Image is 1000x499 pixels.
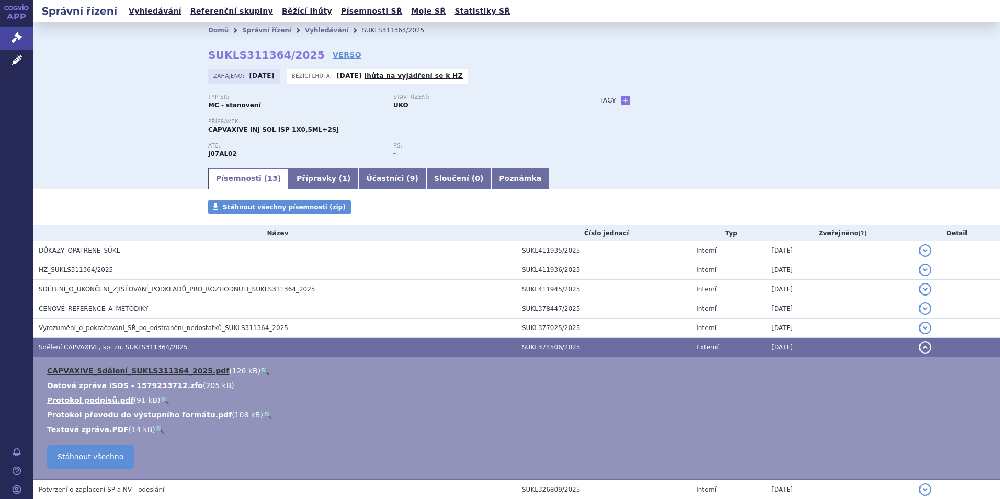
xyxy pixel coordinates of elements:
[47,410,990,420] li: ( )
[517,260,691,280] td: SUKL411936/2025
[919,483,931,496] button: detail
[208,119,578,125] p: Přípravek:
[691,225,766,241] th: Typ
[47,396,134,404] a: Protokol podpisů.pdf
[517,241,691,260] td: SUKL411935/2025
[696,247,717,254] span: Interní
[208,168,289,189] a: Písemnosti (13)
[39,324,288,332] span: Vyrozumění_o_pokračování_SŘ_po_odstranění_nedostatků_SUKLS311364_2025
[393,101,408,109] strong: UKO
[362,22,438,38] li: SUKLS311364/2025
[517,338,691,357] td: SUKL374506/2025
[337,72,463,80] p: -
[696,266,717,274] span: Interní
[621,96,630,105] a: +
[451,4,513,18] a: Statistiky SŘ
[919,244,931,257] button: detail
[208,27,229,34] a: Domů
[235,411,260,419] span: 108 kB
[766,260,913,280] td: [DATE]
[766,241,913,260] td: [DATE]
[696,486,717,493] span: Interní
[919,283,931,296] button: detail
[47,367,229,375] a: CAPVAXIVE_Sdělení_SUKLS311364_2025.pdf
[410,174,415,183] span: 9
[766,319,913,338] td: [DATE]
[333,50,361,60] a: VERSO
[517,319,691,338] td: SUKL377025/2025
[33,225,517,241] th: Název
[39,266,113,274] span: HZ_SUKLS311364/2025
[155,425,164,434] a: 🔍
[208,126,339,133] span: CAPVAXIVE INJ SOL ISP 1X0,5ML+2SJ
[766,299,913,319] td: [DATE]
[696,305,717,312] span: Interní
[289,168,358,189] a: Přípravky (1)
[47,445,134,469] a: Stáhnout všechno
[47,425,129,434] a: Textová zpráva.PDF
[279,4,335,18] a: Běžící lhůty
[858,230,867,237] abbr: (?)
[131,425,152,434] span: 14 kB
[919,302,931,315] button: detail
[358,168,426,189] a: Účastníci (9)
[47,366,990,376] li: ( )
[599,94,616,107] h3: Tagy
[208,94,383,100] p: Typ SŘ:
[126,4,185,18] a: Vyhledávání
[208,49,325,61] strong: SUKLS311364/2025
[914,225,1000,241] th: Detail
[39,344,188,351] span: Sdělení CAPVAXIVE, sp. zn. SUKLS311364/2025
[33,4,126,18] h2: Správní řízení
[208,150,237,157] strong: PNEUMOCOCCUS, PURIFIKOVANÉ POLYSACHARIDOVÉ ANTIGENY KONJUGOVANÉ
[187,4,276,18] a: Referenční skupiny
[766,280,913,299] td: [DATE]
[39,305,149,312] span: CENOVÉ_REFERENCE_A_METODIKY
[393,143,568,149] p: RS:
[47,411,232,419] a: Protokol převodu do výstupního formátu.pdf
[342,174,347,183] span: 1
[137,396,157,404] span: 91 kB
[919,264,931,276] button: detail
[267,174,277,183] span: 13
[39,486,164,493] span: Potvrzení o zaplacení SP a NV - odeslání
[160,396,169,404] a: 🔍
[39,286,315,293] span: SDĚLENÍ_O_UKONČENÍ_ZJIŠŤOVÁNÍ_PODKLADŮ_PRO_ROZHODNUTÍ_SUKLS311364_2025
[919,322,931,334] button: detail
[47,424,990,435] li: ( )
[249,72,275,80] strong: [DATE]
[696,344,718,351] span: Externí
[696,324,717,332] span: Interní
[491,168,549,189] a: Poznámka
[517,225,691,241] th: Číslo jednací
[696,286,717,293] span: Interní
[426,168,491,189] a: Sloučení (0)
[47,395,990,405] li: ( )
[292,72,334,80] span: Běžící lhůta:
[47,381,203,390] a: Datová zpráva ISDS - 1579233712.zfo
[305,27,348,34] a: Vyhledávání
[517,299,691,319] td: SUKL378447/2025
[208,101,260,109] strong: MC - stanovení
[263,411,272,419] a: 🔍
[232,367,258,375] span: 126 kB
[208,143,383,149] p: ATC:
[47,380,990,391] li: ( )
[766,338,913,357] td: [DATE]
[213,72,246,80] span: Zahájeno:
[242,27,291,34] a: Správní řízení
[365,72,463,80] a: lhůta na vyjádření se k HZ
[208,200,351,214] a: Stáhnout všechny písemnosti (zip)
[517,280,691,299] td: SUKL411945/2025
[919,341,931,354] button: detail
[393,150,396,157] strong: -
[393,94,568,100] p: Stav řízení:
[338,4,405,18] a: Písemnosti SŘ
[766,225,913,241] th: Zveřejněno
[39,247,120,254] span: DŮKAZY_OPATŘENÉ_SÚKL
[408,4,449,18] a: Moje SŘ
[260,367,269,375] a: 🔍
[337,72,362,80] strong: [DATE]
[223,203,346,211] span: Stáhnout všechny písemnosti (zip)
[206,381,231,390] span: 205 kB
